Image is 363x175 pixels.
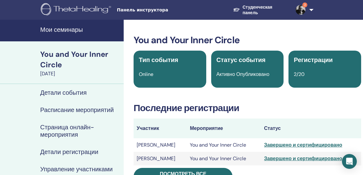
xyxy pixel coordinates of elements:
[187,152,261,165] td: You and Your Inner Circle
[296,5,305,15] img: default.jpg
[216,56,266,64] span: Статус события
[117,7,210,13] span: Панель инструктора
[40,70,120,77] div: [DATE]
[134,119,187,138] th: Участник
[294,71,305,77] span: 2/20
[41,3,113,17] img: logo.png
[264,155,358,162] div: Завершено и сертифицировано
[36,49,124,77] a: You and Your Inner Circle[DATE]
[139,56,178,64] span: Тип события
[139,71,153,77] span: Online
[40,165,113,173] h4: Управление участниками
[294,56,333,64] span: Регистрации
[134,102,361,114] h3: Последние регистрации
[342,154,357,169] div: Open Intercom Messenger
[134,138,187,152] td: [PERSON_NAME]
[40,148,98,156] h4: Детали регистрации
[302,2,307,7] span: 3
[216,71,269,77] span: Активно Опубликовано
[233,7,240,12] img: graduation-cap-white.svg
[187,119,261,138] th: Мероприятие
[134,152,187,165] td: [PERSON_NAME]
[40,106,114,114] h4: Расписание мероприятий
[228,2,291,19] a: Студенческая панель
[187,138,261,152] td: You and Your Inner Circle
[40,26,120,33] h4: Мои семинары
[40,49,120,70] div: You and Your Inner Circle
[261,119,361,138] th: Статус
[134,35,361,46] h3: You and Your Inner Circle
[264,141,358,149] div: Завершено и сертифицировано
[40,123,119,138] h4: Страница онлайн-мероприятия
[40,89,87,96] h4: Детали события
